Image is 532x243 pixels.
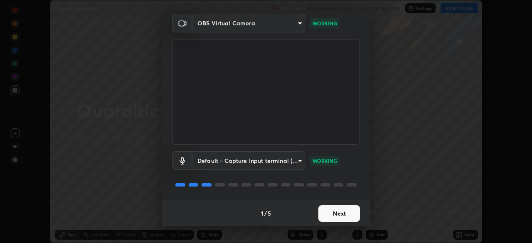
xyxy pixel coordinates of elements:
p: WORKING [313,157,337,164]
h4: / [264,209,267,218]
button: Next [318,205,360,222]
h4: 1 [261,209,264,218]
div: OBS Virtual Camera [192,151,305,170]
h4: 5 [268,209,271,218]
p: WORKING [313,20,337,27]
div: OBS Virtual Camera [192,14,305,32]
